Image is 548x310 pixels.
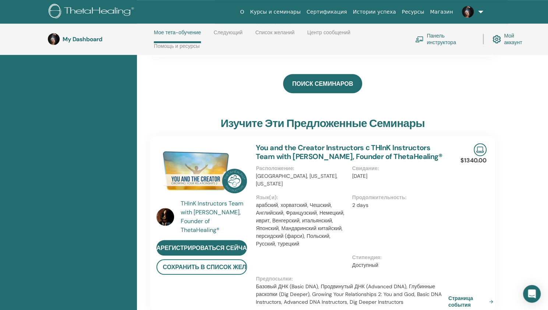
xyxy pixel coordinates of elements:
[427,5,456,19] a: Магазин
[154,29,201,43] a: Мое тета-обучение
[256,194,347,201] p: Язык(и) :
[256,201,347,248] p: арабский, хорватский, Чешский, Английский, Французский, Немецкий, иврит, Венгерский, итальянский,...
[474,143,487,156] img: Live Online Seminar
[247,5,304,19] a: Курсы и семинары
[48,33,60,45] img: default.jpg
[63,36,136,43] h3: My Dashboard
[523,285,541,303] div: Open Intercom Messenger
[352,194,444,201] p: Продолжительность :
[492,31,533,47] a: Мой аккаунт
[156,208,174,226] img: default.jpg
[181,199,249,235] a: THInK Instructors Team with [PERSON_NAME], Founder of ThetaHealing®
[352,172,444,180] p: [DATE]
[304,5,350,19] a: Сертификация
[399,5,427,19] a: Ресурсы
[415,36,424,43] img: chalkboard-teacher.svg
[292,80,353,88] span: ПОИСК СЕМИНАРОВ
[256,275,448,283] p: Предпосылки :
[352,201,444,209] p: 2 days
[49,4,137,20] img: logo.png
[307,29,350,41] a: Центр сообщений
[156,143,247,201] img: You and the Creator Instructors
[256,283,448,306] p: Базовый ДНК (Basic DNA), Продвинутый ДНК (Advanced DNA), Глубинные раскопки (Dig Deeper), Growing...
[256,165,347,172] p: Расположение :
[460,156,487,165] p: $1340.00
[156,259,247,275] button: Сохранить в список желаний
[283,74,362,93] a: ПОИСК СЕМИНАРОВ
[153,244,251,252] span: зарегистрироваться сейчас
[448,295,496,308] a: Страница события
[213,29,243,41] a: Следующий
[350,5,399,19] a: Истории успеха
[237,5,247,19] a: О
[492,33,501,45] img: cog.svg
[352,261,444,269] p: Доступный
[256,143,442,161] a: You and the Creator Instructors с THInK Instructors Team with [PERSON_NAME], Founder of ThetaHeal...
[415,31,474,47] a: Панель инструктора
[220,117,424,130] h3: Изучите эти предложенные семинары
[352,254,444,261] p: Стипендия :
[156,240,247,256] a: зарегистрироваться сейчас
[154,43,199,55] a: Помощь и ресурсы
[256,172,347,188] p: [GEOGRAPHIC_DATA], [US_STATE], [US_STATE]
[352,165,444,172] p: Свидание :
[462,6,474,18] img: default.jpg
[255,29,295,41] a: Список желаний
